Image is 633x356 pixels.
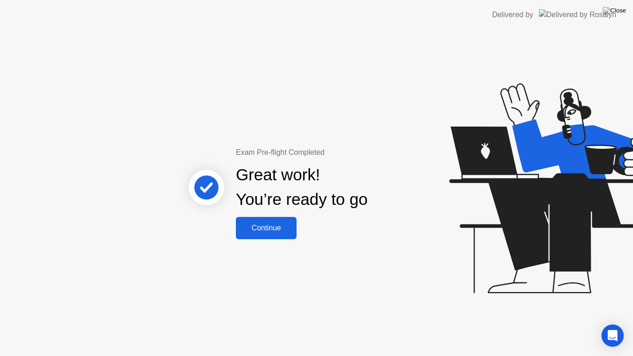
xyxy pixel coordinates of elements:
[239,224,294,232] div: Continue
[539,9,616,20] img: Delivered by Rosalyn
[601,324,624,347] div: Open Intercom Messenger
[236,217,297,239] button: Continue
[236,163,367,212] div: Great work! You’re ready to go
[236,147,427,158] div: Exam Pre-flight Completed
[492,9,533,20] div: Delivered by
[603,7,626,14] img: Close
